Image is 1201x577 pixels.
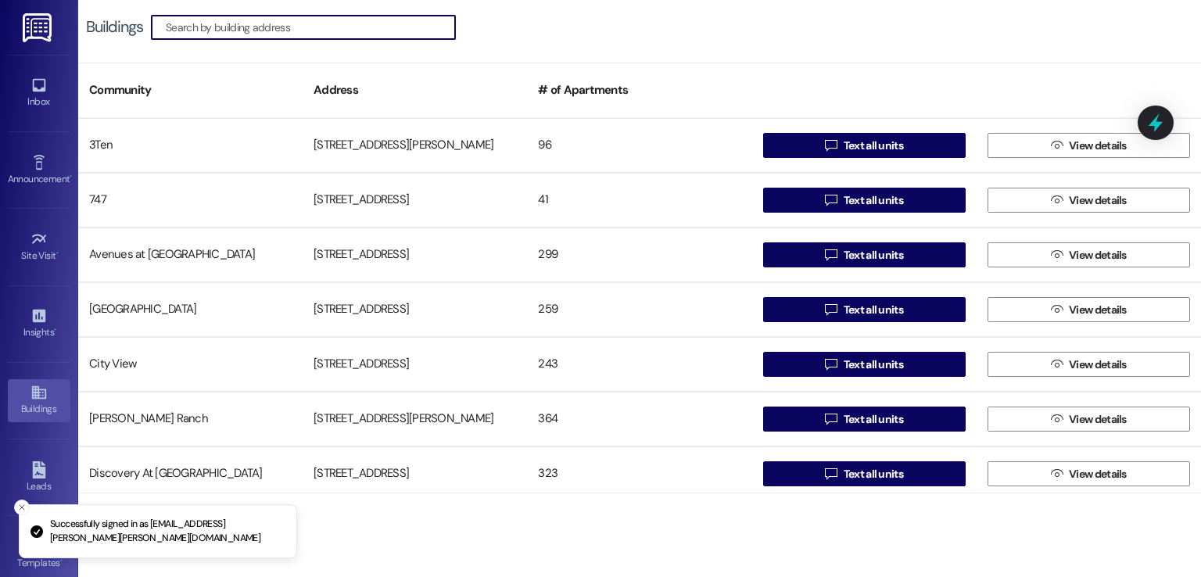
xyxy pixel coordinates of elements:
[78,458,303,489] div: Discovery At [GEOGRAPHIC_DATA]
[825,139,837,152] i: 
[8,226,70,268] a: Site Visit •
[763,407,966,432] button: Text all units
[303,185,527,216] div: [STREET_ADDRESS]
[988,407,1190,432] button: View details
[763,297,966,322] button: Text all units
[763,352,966,377] button: Text all units
[54,324,56,335] span: •
[825,303,837,316] i: 
[303,294,527,325] div: [STREET_ADDRESS]
[303,130,527,161] div: [STREET_ADDRESS][PERSON_NAME]
[844,357,903,373] span: Text all units
[988,352,1190,377] button: View details
[988,461,1190,486] button: View details
[78,294,303,325] div: [GEOGRAPHIC_DATA]
[988,133,1190,158] button: View details
[78,403,303,435] div: [PERSON_NAME] Ranch
[1051,139,1063,152] i: 
[1069,247,1127,263] span: View details
[825,468,837,480] i: 
[844,192,903,209] span: Text all units
[8,379,70,421] a: Buildings
[763,461,966,486] button: Text all units
[78,239,303,271] div: Avenues at [GEOGRAPHIC_DATA]
[303,349,527,380] div: [STREET_ADDRESS]
[70,171,72,182] span: •
[303,239,527,271] div: [STREET_ADDRESS]
[1051,249,1063,261] i: 
[844,247,903,263] span: Text all units
[166,16,455,38] input: Search by building address
[844,411,903,428] span: Text all units
[60,555,63,566] span: •
[527,71,751,109] div: # of Apartments
[8,457,70,499] a: Leads
[1069,466,1127,482] span: View details
[527,403,751,435] div: 364
[78,130,303,161] div: 3Ten
[1069,357,1127,373] span: View details
[1069,138,1127,154] span: View details
[825,249,837,261] i: 
[8,303,70,345] a: Insights •
[844,466,903,482] span: Text all units
[825,358,837,371] i: 
[1069,192,1127,209] span: View details
[844,138,903,154] span: Text all units
[1051,358,1063,371] i: 
[763,242,966,267] button: Text all units
[78,349,303,380] div: City View
[844,302,903,318] span: Text all units
[527,458,751,489] div: 323
[527,349,751,380] div: 243
[1051,413,1063,425] i: 
[86,19,143,35] div: Buildings
[303,458,527,489] div: [STREET_ADDRESS]
[23,13,55,42] img: ResiDesk Logo
[527,294,751,325] div: 259
[825,194,837,206] i: 
[988,188,1190,213] button: View details
[527,185,751,216] div: 41
[78,71,303,109] div: Community
[527,239,751,271] div: 299
[1069,411,1127,428] span: View details
[988,297,1190,322] button: View details
[763,188,966,213] button: Text all units
[303,71,527,109] div: Address
[763,133,966,158] button: Text all units
[1051,303,1063,316] i: 
[50,518,284,545] p: Successfully signed in as [EMAIL_ADDRESS][PERSON_NAME][PERSON_NAME][DOMAIN_NAME]
[1051,468,1063,480] i: 
[8,72,70,114] a: Inbox
[1051,194,1063,206] i: 
[56,248,59,259] span: •
[78,185,303,216] div: 747
[14,500,30,515] button: Close toast
[8,533,70,575] a: Templates •
[825,413,837,425] i: 
[303,403,527,435] div: [STREET_ADDRESS][PERSON_NAME]
[1069,302,1127,318] span: View details
[988,242,1190,267] button: View details
[527,130,751,161] div: 96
